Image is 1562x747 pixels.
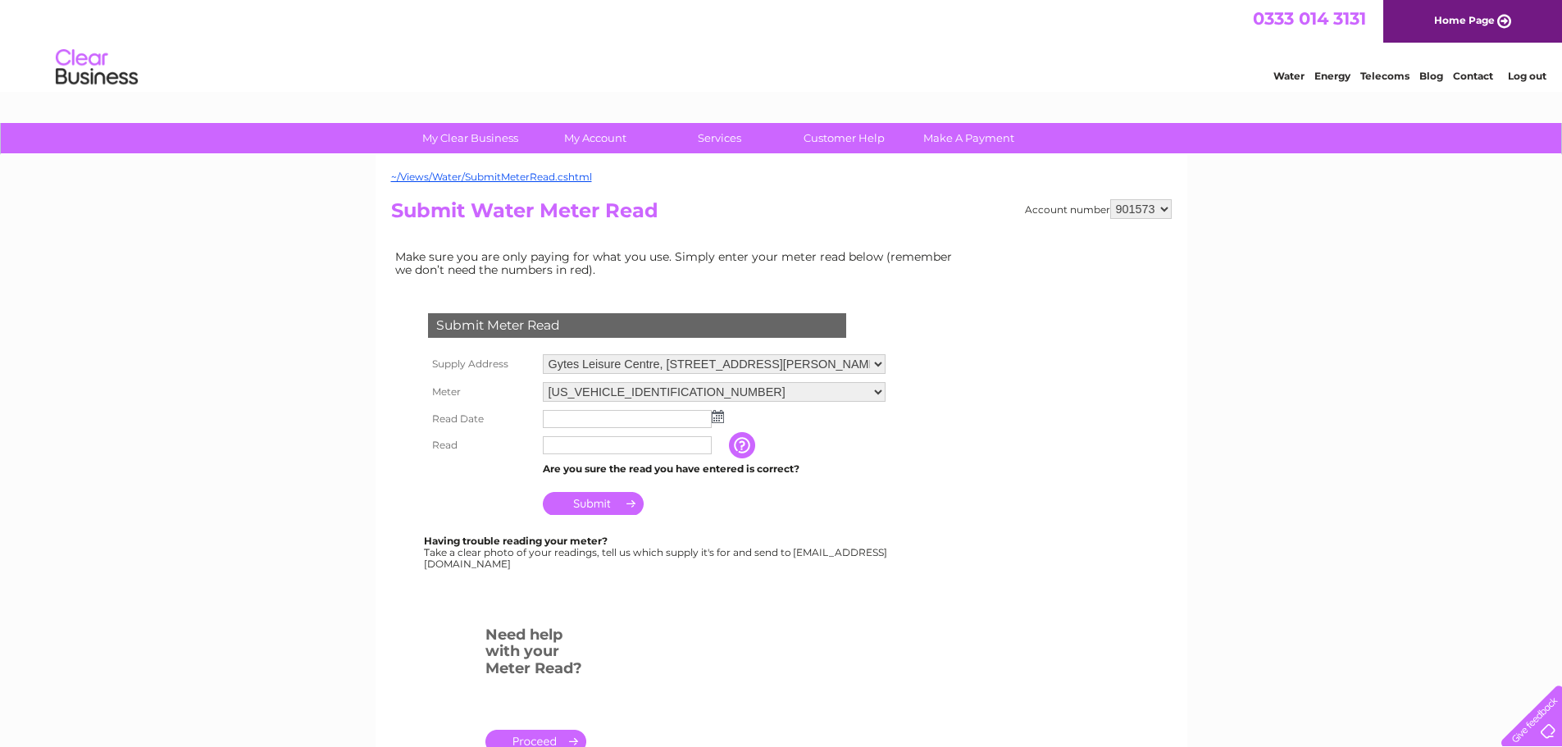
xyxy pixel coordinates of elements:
[55,43,139,93] img: logo.png
[1419,70,1443,82] a: Blog
[424,432,539,458] th: Read
[729,432,758,458] input: Information
[712,410,724,423] img: ...
[391,171,592,183] a: ~/Views/Water/SubmitMeterRead.cshtml
[1314,70,1350,82] a: Energy
[424,378,539,406] th: Meter
[403,123,538,153] a: My Clear Business
[485,623,586,686] h3: Need help with your Meter Read?
[424,535,608,547] b: Having trouble reading your meter?
[1025,199,1172,219] div: Account number
[901,123,1036,153] a: Make A Payment
[1360,70,1409,82] a: Telecoms
[539,458,890,480] td: Are you sure the read you have entered is correct?
[424,406,539,432] th: Read Date
[391,246,965,280] td: Make sure you are only paying for what you use. Simply enter your meter read below (remember we d...
[424,350,539,378] th: Supply Address
[527,123,663,153] a: My Account
[1508,70,1546,82] a: Log out
[1453,70,1493,82] a: Contact
[652,123,787,153] a: Services
[776,123,912,153] a: Customer Help
[391,199,1172,230] h2: Submit Water Meter Read
[428,313,846,338] div: Submit Meter Read
[1273,70,1305,82] a: Water
[394,9,1169,80] div: Clear Business is a trading name of Verastar Limited (registered in [GEOGRAPHIC_DATA] No. 3667643...
[424,535,890,569] div: Take a clear photo of your readings, tell us which supply it's for and send to [EMAIL_ADDRESS][DO...
[543,492,644,515] input: Submit
[1253,8,1366,29] a: 0333 014 3131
